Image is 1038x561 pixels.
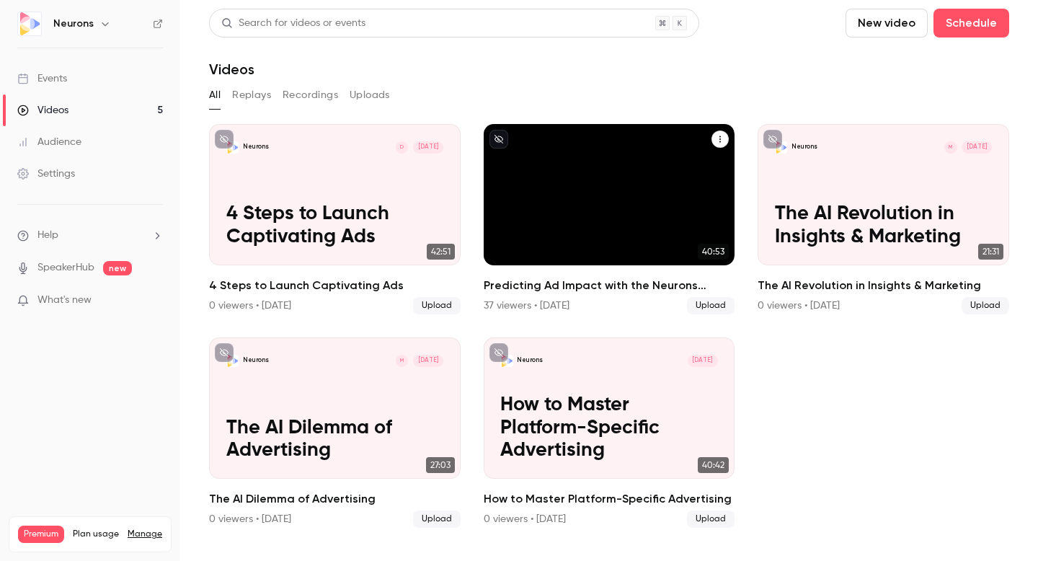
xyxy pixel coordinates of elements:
[775,203,993,248] p: The AI Revolution in Insights & Marketing
[489,343,508,362] button: unpublished
[413,511,461,528] span: Upload
[215,343,234,362] button: unpublished
[226,417,444,462] p: The AI Dilemma of Advertising
[18,12,41,35] img: Neurons
[103,261,132,275] span: new
[484,512,566,526] div: 0 viewers • [DATE]
[221,16,365,31] div: Search for videos or events
[484,299,569,313] div: 37 viewers • [DATE]
[209,124,1009,528] ul: Videos
[489,130,508,149] button: unpublished
[209,337,461,528] a: The AI Dilemma of AdvertisingNeuronsM[DATE]The AI Dilemma of Advertising27:03The AI Dilemma of Ad...
[484,124,735,314] li: Predicting Ad Impact with the Neurons Impact Score
[698,244,729,260] span: 40:53
[232,84,271,107] button: Replays
[73,529,119,540] span: Plan usage
[209,124,461,314] a: 4 Steps to Launch Captivating AdsNeuronsD[DATE]4 Steps to Launch Captivating Ads42:514 Steps to L...
[17,71,67,86] div: Events
[758,124,1009,314] li: The AI Revolution in Insights & Marketing
[484,490,735,508] h2: How to Master Platform-Specific Advertising
[128,529,162,540] a: Manage
[17,103,68,118] div: Videos
[933,9,1009,37] button: Schedule
[215,130,234,149] button: unpublished
[37,228,58,243] span: Help
[17,135,81,149] div: Audience
[426,457,455,473] span: 27:03
[484,124,735,314] a: 40:53Predicting Ad Impact with the Neurons Impact Score37 viewers • [DATE]Upload
[209,277,461,294] h2: 4 Steps to Launch Captivating Ads
[17,228,163,243] li: help-dropdown-opener
[209,337,461,528] li: The AI Dilemma of Advertising
[350,84,390,107] button: Uploads
[37,260,94,275] a: SpeakerHub
[688,355,718,367] span: [DATE]
[209,124,461,314] li: 4 Steps to Launch Captivating Ads
[500,394,718,462] p: How to Master Platform-Specific Advertising
[243,143,269,151] p: Neurons
[413,297,461,314] span: Upload
[791,143,817,151] p: Neurons
[209,512,291,526] div: 0 viewers • [DATE]
[53,17,94,31] h6: Neurons
[395,141,409,154] div: D
[846,9,928,37] button: New video
[18,526,64,543] span: Premium
[962,141,992,154] span: [DATE]
[413,355,443,367] span: [DATE]
[698,457,729,473] span: 40:42
[763,130,782,149] button: unpublished
[17,167,75,181] div: Settings
[962,297,1009,314] span: Upload
[395,354,409,368] div: M
[209,490,461,508] h2: The AI Dilemma of Advertising
[758,124,1009,314] a: The AI Revolution in Insights & MarketingNeuronsM[DATE]The AI Revolution in Insights & Marketing2...
[484,337,735,528] li: How to Master Platform-Specific Advertising
[484,277,735,294] h2: Predicting Ad Impact with the Neurons Impact Score
[517,356,543,365] p: Neurons
[758,277,1009,294] h2: The AI Revolution in Insights & Marketing
[944,141,957,154] div: M
[687,297,735,314] span: Upload
[283,84,338,107] button: Recordings
[209,84,221,107] button: All
[209,61,254,78] h1: Videos
[209,9,1009,552] section: Videos
[243,356,269,365] p: Neurons
[413,141,443,154] span: [DATE]
[209,299,291,313] div: 0 viewers • [DATE]
[484,337,735,528] a: How to Master Platform-Specific AdvertisingNeurons[DATE]How to Master Platform-Specific Advertisi...
[687,511,735,528] span: Upload
[758,299,840,313] div: 0 viewers • [DATE]
[226,203,444,248] p: 4 Steps to Launch Captivating Ads
[978,244,1003,260] span: 21:31
[37,293,92,308] span: What's new
[427,244,455,260] span: 42:51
